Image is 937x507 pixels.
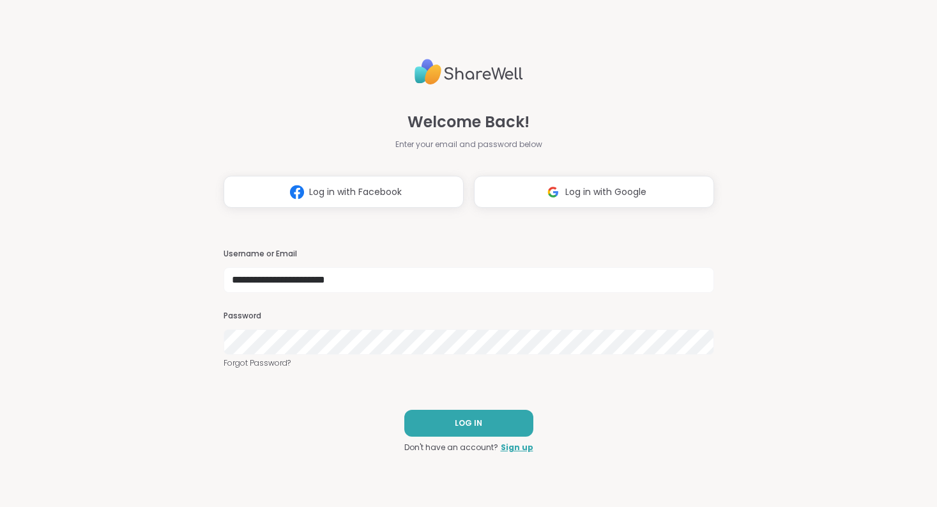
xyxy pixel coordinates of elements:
button: LOG IN [404,410,533,437]
a: Forgot Password? [224,357,714,369]
span: Don't have an account? [404,442,498,453]
a: Sign up [501,442,533,453]
h3: Username or Email [224,249,714,260]
button: Log in with Google [474,176,714,208]
img: ShareWell Logomark [541,180,565,204]
span: LOG IN [455,417,482,429]
span: Log in with Facebook [309,185,402,199]
span: Enter your email and password below [395,139,542,150]
img: ShareWell Logo [415,54,523,90]
img: ShareWell Logomark [285,180,309,204]
span: Log in with Google [565,185,646,199]
h3: Password [224,311,714,322]
button: Log in with Facebook [224,176,464,208]
span: Welcome Back! [408,111,529,134]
